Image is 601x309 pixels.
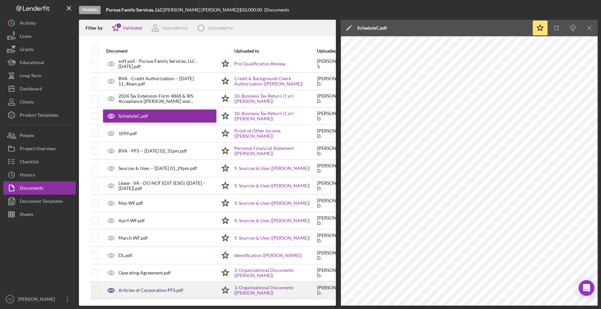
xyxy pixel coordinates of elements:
div: History [20,168,35,183]
div: Uploaded to [208,25,233,31]
div: [PERSON_NAME] D . [317,268,354,278]
div: Document [106,48,216,54]
button: Document Templates [3,195,76,208]
div: [PERSON_NAME] D . [317,198,354,208]
div: soft pull - Pursue Family Services, LLC - [DATE].pdf [118,59,216,69]
div: [PERSON_NAME] D . [317,128,354,139]
button: Product Templates [3,108,76,122]
div: Uploaded by [317,48,354,54]
button: Documents [3,181,76,195]
div: Filter by [86,25,108,31]
a: Identification ([PERSON_NAME]) [234,253,302,258]
button: Long-Term [3,69,76,82]
button: OU[PERSON_NAME] Underwriting [3,293,76,306]
div: BVA - Credit Authorization -- [DATE] 11_46am.pdf [118,76,216,86]
div: Operating Agreement.pdf [118,270,171,275]
div: Clients [20,95,34,110]
div: Articles of Corporation PFS.pdf [118,288,183,293]
div: [PERSON_NAME] D . [317,93,354,104]
div: [PERSON_NAME] D . [317,180,354,191]
a: 9. Sources & Uses ([PERSON_NAME]) [234,183,310,188]
div: Document Templates [20,195,63,209]
div: Activity [20,16,36,31]
div: Validated [123,25,142,31]
a: 3. Organizational Documents ([PERSON_NAME]) [234,268,316,278]
div: [PERSON_NAME] D . [317,250,354,261]
button: History [3,168,76,181]
div: Loans [20,30,32,44]
button: Loans [3,30,76,43]
div: [PERSON_NAME] D . [317,146,354,156]
div: [PERSON_NAME] D . [317,111,354,121]
div: Checklist [20,155,39,170]
div: | [106,7,164,12]
a: 3. Organizational Documents ([PERSON_NAME]) [234,285,316,296]
a: 10. Business Tax Return (1 yr) ([PERSON_NAME]) [234,111,316,121]
div: Lease - VA - DO NOT EDIT (ESIG) ([DATE] - [DATE]).pdf [118,180,216,191]
div: Sheets [20,208,33,223]
div: May WF.pdf [118,201,143,206]
div: [PERSON_NAME] [PERSON_NAME] | [164,7,239,12]
a: 10. Business Tax Return (1 yr) ([PERSON_NAME]) [234,93,316,104]
div: Uploaded by [162,25,188,31]
div: April WF.pdf [118,218,145,223]
div: [PERSON_NAME] D . [317,163,354,174]
div: 2024 Tax Extension Form 4868 & IRS Acceptance ([PERSON_NAME] and [PERSON_NAME].pdf [118,93,216,104]
div: BVA - PFS -- [DATE] 02_31pm.pdf [118,148,187,154]
a: Credit & Background Check Authorization ([PERSON_NAME]) [234,76,316,86]
div: Long-Term [20,69,41,84]
button: Checklist [3,155,76,168]
button: Sheets [3,208,76,221]
a: 9. Sources & Uses ([PERSON_NAME]) [234,166,310,171]
div: Educational [20,56,44,71]
div: [PERSON_NAME] S . [317,59,354,69]
a: 9. Sources & Uses ([PERSON_NAME]) [234,218,310,223]
div: Product Templates [20,108,58,123]
div: $50,000.00 [239,7,264,12]
a: Proof of Other Income ([PERSON_NAME]) [234,128,316,139]
div: DL.pdf [118,253,132,258]
div: [PERSON_NAME] D . [317,233,354,243]
button: Educational [3,56,76,69]
div: | Documents [264,7,289,12]
div: [PERSON_NAME] D . [317,215,354,226]
button: Grants [3,43,76,56]
button: Project Overview [3,142,76,155]
div: Project Overview [20,142,56,157]
div: 1099.pdf [118,131,137,136]
div: ScheduleC.pdf [118,113,148,119]
a: Pre-Qualification Review [234,61,286,66]
div: [PERSON_NAME] D . [317,285,354,296]
div: [PERSON_NAME] D . [317,76,354,86]
div: Grants [20,43,34,58]
div: Uploaded to [234,48,316,54]
div: People [20,129,34,144]
a: Personal Financial Statement ([PERSON_NAME]) [234,146,316,156]
div: Dashboard [20,82,42,97]
div: Sources & Uses -- [DATE] 01_29pm.pdf [118,166,197,171]
button: Clients [3,95,76,108]
button: Activity [3,16,76,30]
button: Dashboard [3,82,76,95]
div: ScheduleC.pdf [357,25,387,31]
div: 1 [116,23,122,29]
text: OU [8,297,12,301]
a: 9. Sources & Uses ([PERSON_NAME]) [234,201,310,206]
div: Pending [79,6,101,14]
button: People [3,129,76,142]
